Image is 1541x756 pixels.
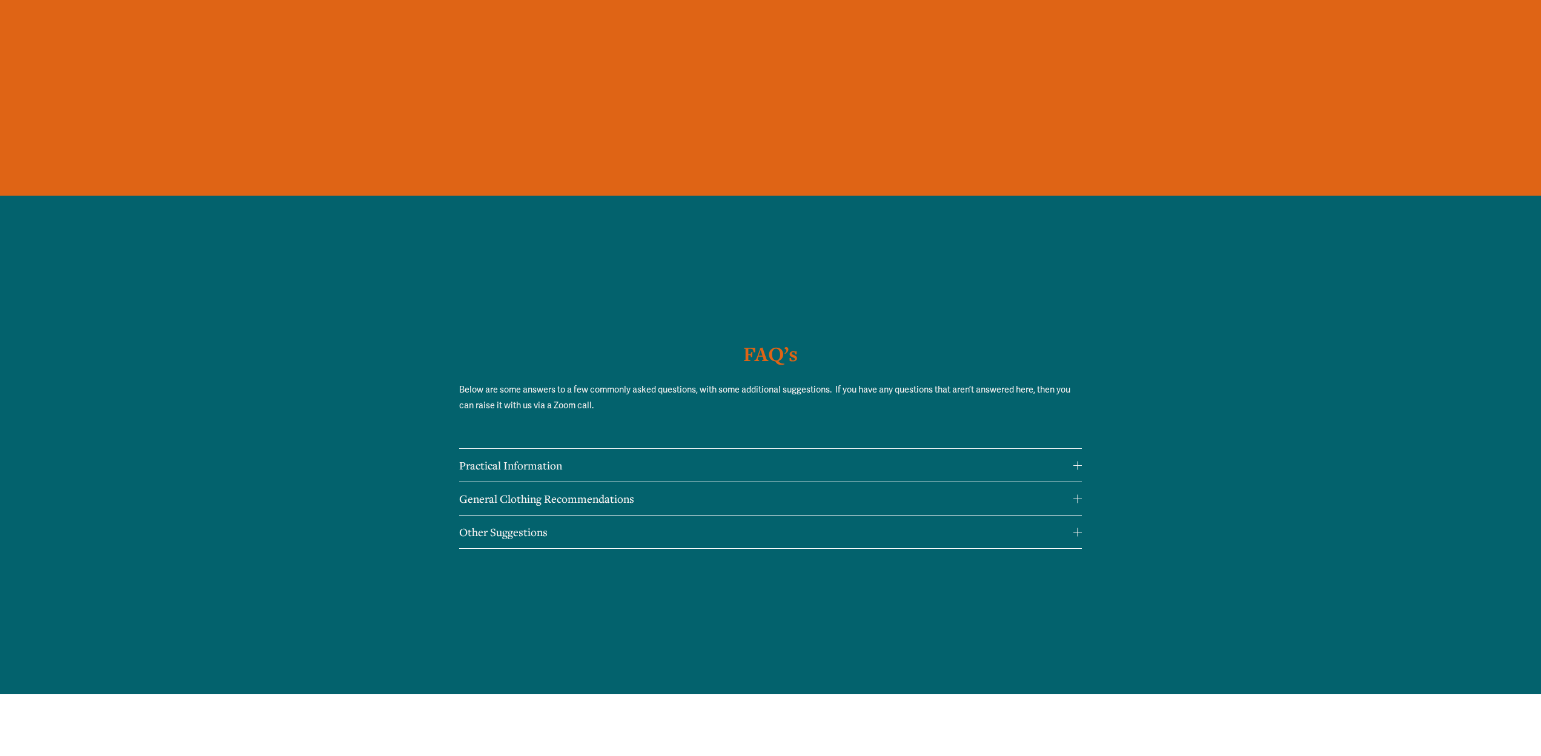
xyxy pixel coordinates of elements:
[459,382,1081,414] p: Below are some answers to a few commonly asked questions, with some additional suggestions. If yo...
[459,458,1073,472] span: Practical Information
[459,482,1081,515] button: General Clothing Recommendations
[459,516,1081,548] button: Other Suggestions
[743,340,798,367] strong: FAQ’s
[459,449,1081,482] button: Practical Information
[459,491,1073,506] span: General Clothing Recommendations
[459,525,1073,539] span: Other Suggestions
